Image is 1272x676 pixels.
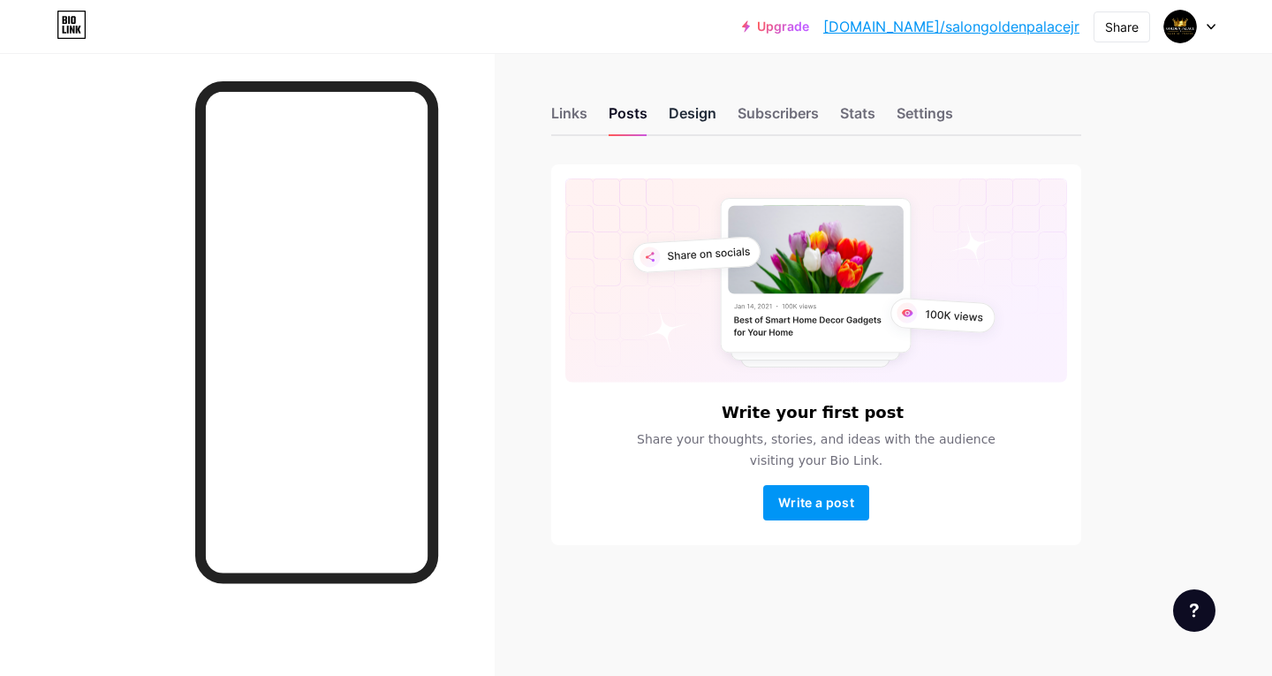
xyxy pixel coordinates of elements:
button: Write a post [763,485,869,520]
div: Links [551,103,587,134]
div: Stats [840,103,875,134]
a: Upgrade [742,19,809,34]
div: Design [669,103,716,134]
span: Share your thoughts, stories, and ideas with the audience visiting your Bio Link. [616,429,1017,471]
div: Settings [897,103,953,134]
a: [DOMAIN_NAME]/salongoldenpalacejr [823,16,1079,37]
h6: Write your first post [722,404,904,422]
span: Write a post [778,495,854,510]
img: salongoldenpalacejr [1163,10,1197,43]
div: Share [1105,18,1139,36]
div: Subscribers [738,103,819,134]
div: Posts [609,103,647,134]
